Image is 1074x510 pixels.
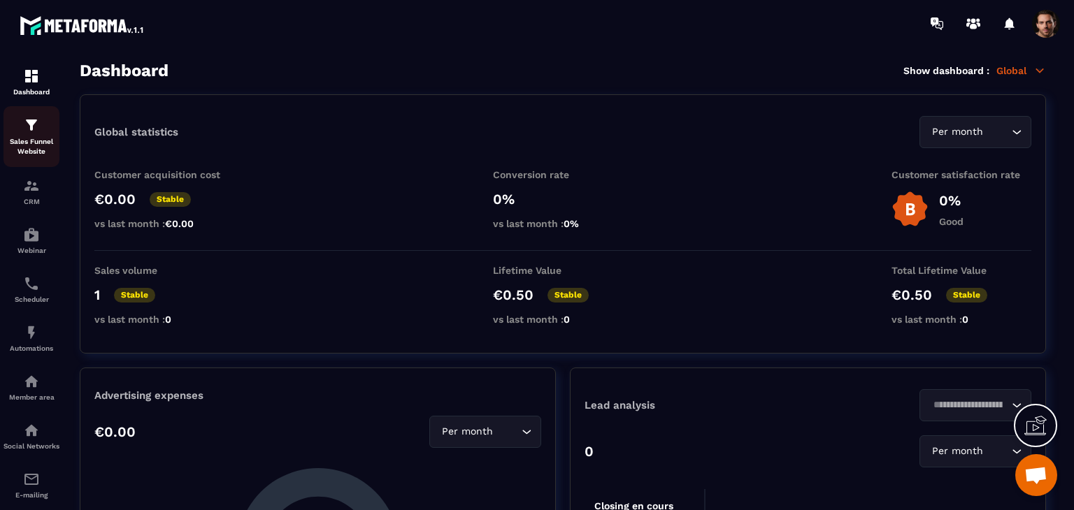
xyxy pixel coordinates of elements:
[94,286,100,303] p: 1
[3,198,59,205] p: CRM
[80,61,169,80] h3: Dashboard
[986,124,1008,140] input: Search for option
[3,314,59,363] a: automationsautomationsAutomations
[892,265,1031,276] p: Total Lifetime Value
[929,444,986,459] span: Per month
[493,265,633,276] p: Lifetime Value
[919,116,1031,148] div: Search for option
[929,398,1008,413] input: Search for option
[3,344,59,352] p: Automations
[94,191,136,207] p: €0.00
[3,442,59,450] p: Social Networks
[429,416,541,448] div: Search for option
[564,314,570,325] span: 0
[3,88,59,96] p: Dashboard
[94,314,234,325] p: vs last month :
[3,247,59,254] p: Webinar
[892,191,929,228] img: b-badge-o.b3b20ee6.svg
[94,218,234,229] p: vs last month :
[23,68,40,85] img: formation
[3,363,59,411] a: automationsautomationsMember area
[3,137,59,156] p: Sales Funnel Website
[903,65,989,76] p: Show dashboard :
[962,314,968,325] span: 0
[23,324,40,341] img: automations
[939,192,964,209] p: 0%
[94,169,234,180] p: Customer acquisition cost
[996,64,1046,77] p: Global
[3,411,59,460] a: social-networksocial-networkSocial Networks
[94,265,234,276] p: Sales volume
[585,443,594,460] p: 0
[493,191,633,207] p: 0%
[3,491,59,499] p: E-mailing
[23,373,40,390] img: automations
[892,169,1031,180] p: Customer satisfaction rate
[165,314,171,325] span: 0
[493,314,633,325] p: vs last month :
[23,471,40,488] img: email
[892,286,932,303] p: €0.50
[23,177,40,194] img: formation
[23,226,40,243] img: automations
[438,424,496,439] span: Per month
[3,460,59,509] a: emailemailE-mailing
[165,218,194,229] span: €0.00
[496,424,518,439] input: Search for option
[946,288,987,303] p: Stable
[986,444,1008,459] input: Search for option
[892,314,1031,325] p: vs last month :
[3,57,59,106] a: formationformationDashboard
[3,265,59,314] a: schedulerschedulerScheduler
[493,286,534,303] p: €0.50
[929,124,986,140] span: Per month
[564,218,579,229] span: 0%
[20,13,145,38] img: logo
[939,216,964,227] p: Good
[94,126,178,138] p: Global statistics
[3,216,59,265] a: automationsautomationsWebinar
[94,423,136,440] p: €0.00
[547,288,589,303] p: Stable
[585,399,808,411] p: Lead analysis
[114,288,155,303] p: Stable
[3,106,59,167] a: formationformationSales Funnel Website
[23,422,40,439] img: social-network
[493,218,633,229] p: vs last month :
[3,393,59,401] p: Member area
[919,389,1031,421] div: Search for option
[1015,454,1057,496] div: Mở cuộc trò chuyện
[493,169,633,180] p: Conversion rate
[3,296,59,303] p: Scheduler
[94,389,541,402] p: Advertising expenses
[150,192,191,207] p: Stable
[919,435,1031,467] div: Search for option
[3,167,59,216] a: formationformationCRM
[23,117,40,133] img: formation
[23,275,40,292] img: scheduler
